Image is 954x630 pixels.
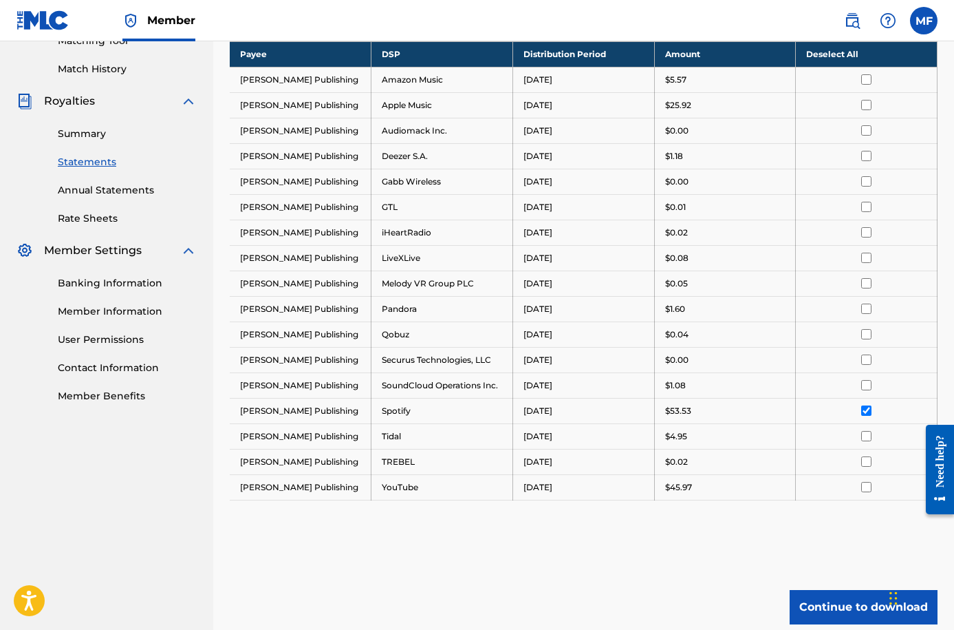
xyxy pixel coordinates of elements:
[512,296,654,322] td: [DATE]
[512,194,654,220] td: [DATE]
[230,322,371,347] td: [PERSON_NAME] Publishing
[665,354,689,366] p: $0.00
[665,99,691,112] p: $25.92
[512,220,654,245] td: [DATE]
[371,271,513,296] td: Melody VR Group PLC
[17,242,33,259] img: Member Settings
[371,372,513,398] td: SoundCloud Operations Inc.
[371,194,513,220] td: GTL
[665,74,686,86] p: $5.57
[58,333,197,347] a: User Permissions
[512,143,654,169] td: [DATE]
[371,449,513,474] td: TREBEL
[796,41,937,67] th: Deselect All
[230,271,371,296] td: [PERSON_NAME] Publishing
[58,276,197,291] a: Banking Information
[665,150,683,162] p: $1.18
[230,118,371,143] td: [PERSON_NAME] Publishing
[512,271,654,296] td: [DATE]
[230,194,371,220] td: [PERSON_NAME] Publishing
[371,423,513,449] td: Tidal
[230,423,371,449] td: [PERSON_NAME] Publishing
[512,67,654,92] td: [DATE]
[180,242,197,259] img: expand
[665,201,686,213] p: $0.01
[371,296,513,322] td: Pandora
[665,405,691,417] p: $53.53
[665,328,689,341] p: $0.04
[44,93,95,109] span: Royalties
[58,304,197,319] a: Member Information
[512,474,654,500] td: [DATE]
[230,245,371,271] td: [PERSON_NAME] Publishing
[58,127,197,141] a: Summary
[147,12,195,28] span: Member
[512,347,654,372] td: [DATE]
[58,155,197,169] a: Statements
[512,398,654,423] td: [DATE]
[885,564,954,630] iframe: Chat Widget
[58,62,197,76] a: Match History
[230,169,371,194] td: [PERSON_NAME] Publishing
[371,322,513,347] td: Qobuz
[58,211,197,226] a: Rate Sheets
[371,245,513,271] td: LiveXLive
[230,372,371,398] td: [PERSON_NAME] Publishing
[371,92,513,118] td: Apple Music
[230,220,371,245] td: [PERSON_NAME] Publishing
[512,169,654,194] td: [DATE]
[665,252,689,264] p: $0.08
[17,93,33,109] img: Royalties
[44,242,142,259] span: Member Settings
[910,7,937,34] div: User Menu
[371,143,513,169] td: Deezer S.A.
[230,143,371,169] td: [PERSON_NAME] Publishing
[512,245,654,271] td: [DATE]
[230,474,371,500] td: [PERSON_NAME] Publishing
[512,118,654,143] td: [DATE]
[512,449,654,474] td: [DATE]
[371,118,513,143] td: Audiomack Inc.
[371,347,513,372] td: Securus Technologies, LLC
[371,398,513,423] td: Spotify
[889,578,898,619] div: Drag
[665,125,689,137] p: $0.00
[122,12,139,29] img: Top Rightsholder
[512,92,654,118] td: [DATE]
[180,93,197,109] img: expand
[512,423,654,449] td: [DATE]
[665,481,692,494] p: $45.97
[58,389,197,403] a: Member Benefits
[915,413,954,527] iframe: Resource Center
[230,398,371,423] td: [PERSON_NAME] Publishing
[844,12,860,29] img: search
[230,41,371,67] th: Payee
[230,296,371,322] td: [PERSON_NAME] Publishing
[58,361,197,375] a: Contact Information
[790,590,937,624] button: Continue to download
[654,41,796,67] th: Amount
[371,474,513,500] td: YouTube
[665,303,685,315] p: $1.60
[512,372,654,398] td: [DATE]
[665,430,687,443] p: $4.95
[371,220,513,245] td: iHeartRadio
[512,322,654,347] td: [DATE]
[665,227,688,239] p: $0.02
[58,183,197,198] a: Annual Statements
[838,7,866,34] a: Public Search
[230,92,371,118] td: [PERSON_NAME] Publishing
[230,347,371,372] td: [PERSON_NAME] Publishing
[665,176,689,188] p: $0.00
[371,169,513,194] td: Gabb Wireless
[665,277,688,290] p: $0.05
[880,12,896,29] img: help
[665,456,688,468] p: $0.02
[665,379,686,392] p: $1.08
[512,41,654,67] th: Distribution Period
[17,10,69,30] img: MLC Logo
[230,449,371,474] td: [PERSON_NAME] Publishing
